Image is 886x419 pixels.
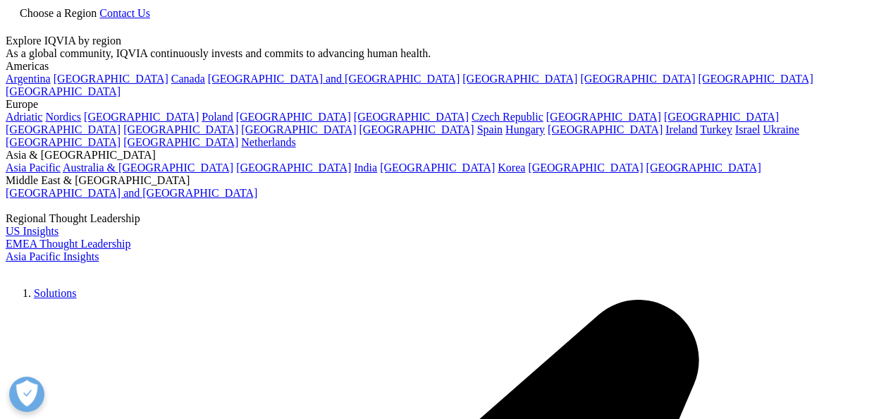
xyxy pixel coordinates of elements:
a: [GEOGRAPHIC_DATA] [548,123,663,135]
a: [GEOGRAPHIC_DATA] [462,73,577,85]
a: Korea [498,162,525,174]
a: [GEOGRAPHIC_DATA] [54,73,168,85]
a: [GEOGRAPHIC_DATA] [646,162,761,174]
a: EMEA Thought Leadership [6,238,130,250]
a: [GEOGRAPHIC_DATA] [699,73,813,85]
span: Choose a Region [20,7,97,19]
button: Open Preferences [9,377,44,412]
div: As a global community, IQVIA continuously invests and commits to advancing human health. [6,47,880,60]
div: Explore IQVIA by region [6,35,880,47]
a: Solutions [34,287,76,299]
div: Regional Thought Leadership [6,212,880,225]
a: [GEOGRAPHIC_DATA] [236,111,351,123]
a: Asia Pacific Insights [6,250,99,262]
a: [GEOGRAPHIC_DATA] [123,136,238,148]
a: [GEOGRAPHIC_DATA] [123,123,238,135]
a: Spain [477,123,503,135]
a: Poland [202,111,233,123]
a: Canada [171,73,205,85]
a: Netherlands [241,136,295,148]
a: [GEOGRAPHIC_DATA] and [GEOGRAPHIC_DATA] [208,73,460,85]
a: Adriatic [6,111,42,123]
a: Israel [735,123,761,135]
a: [GEOGRAPHIC_DATA] [241,123,356,135]
a: Australia & [GEOGRAPHIC_DATA] [63,162,233,174]
a: India [354,162,377,174]
a: Argentina [6,73,51,85]
div: Americas [6,60,880,73]
a: [GEOGRAPHIC_DATA] [359,123,474,135]
div: Europe [6,98,880,111]
a: [GEOGRAPHIC_DATA] [580,73,695,85]
a: Ireland [665,123,697,135]
a: [GEOGRAPHIC_DATA] [528,162,643,174]
a: [GEOGRAPHIC_DATA] [84,111,199,123]
a: Nordics [45,111,81,123]
a: Turkey [700,123,732,135]
div: Middle East & [GEOGRAPHIC_DATA] [6,174,880,187]
a: [GEOGRAPHIC_DATA] [236,162,351,174]
a: Czech Republic [472,111,543,123]
a: Hungary [505,123,545,135]
a: [GEOGRAPHIC_DATA] and [GEOGRAPHIC_DATA] [6,187,257,199]
a: Contact Us [99,7,150,19]
a: [GEOGRAPHIC_DATA] [6,136,121,148]
a: [GEOGRAPHIC_DATA] [354,111,469,123]
a: [GEOGRAPHIC_DATA] [380,162,495,174]
a: [GEOGRAPHIC_DATA] [664,111,779,123]
a: [GEOGRAPHIC_DATA] [6,85,121,97]
div: Asia & [GEOGRAPHIC_DATA] [6,149,880,162]
a: Ukraine [763,123,799,135]
a: US Insights [6,225,59,237]
a: [GEOGRAPHIC_DATA] [6,123,121,135]
a: [GEOGRAPHIC_DATA] [546,111,661,123]
a: Asia Pacific [6,162,61,174]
